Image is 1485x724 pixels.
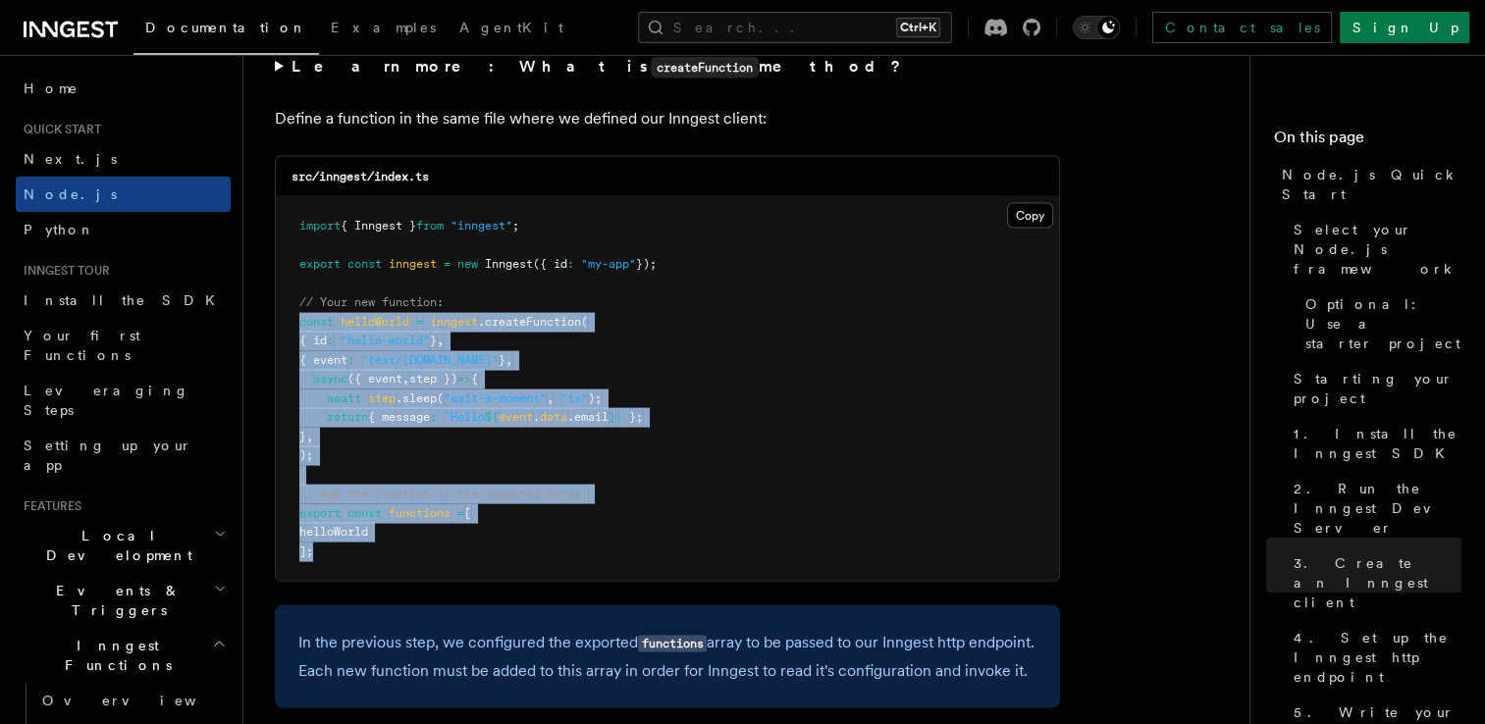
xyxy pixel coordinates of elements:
[1282,165,1461,204] span: Node.js Quick Start
[24,151,117,167] span: Next.js
[327,410,368,424] span: return
[42,693,244,708] span: Overview
[629,410,643,424] span: };
[499,353,505,367] span: }
[299,219,341,233] span: import
[16,573,231,628] button: Events & Triggers
[1274,157,1461,212] a: Node.js Quick Start
[341,334,430,347] span: "hello-world"
[299,506,341,520] span: export
[347,257,382,271] span: const
[24,222,95,237] span: Python
[306,430,313,443] span: ,
[16,428,231,483] a: Setting up your app
[24,438,192,473] span: Setting up your app
[16,212,231,247] a: Python
[275,105,1060,132] p: Define a function in the same file where we defined our Inngest client:
[651,57,759,78] code: createFunction
[444,257,451,271] span: =
[1286,620,1461,695] a: 4. Set up the Inngest http endpoint
[16,526,214,565] span: Local Development
[1340,12,1469,43] a: Sign Up
[24,186,117,202] span: Node.js
[1286,471,1461,545] a: 2. Run the Inngest Dev Server
[1294,553,1461,612] span: 3. Create an Inngest client
[16,628,231,683] button: Inngest Functions
[24,328,140,363] span: Your first Functions
[1286,416,1461,471] a: 1. Install the Inngest SDK
[457,372,471,386] span: =>
[409,372,457,386] span: step })
[299,334,327,347] span: { id
[1294,220,1461,279] span: Select your Node.js framework
[1305,294,1461,353] span: Optional: Use a starter project
[478,315,581,329] span: .createFunction
[416,315,423,329] span: =
[299,487,588,500] span: // Add the function to the exported array:
[896,18,940,37] kbd: Ctrl+K
[16,373,231,428] a: Leveraging Steps
[567,257,574,271] span: :
[341,219,416,233] span: { Inngest }
[396,391,437,405] span: .sleep
[16,141,231,177] a: Next.js
[533,410,540,424] span: .
[471,372,478,386] span: {
[485,410,499,424] span: ${
[457,257,478,271] span: new
[437,391,444,405] span: (
[145,20,307,35] span: Documentation
[505,353,512,367] span: ,
[581,257,636,271] span: "my-app"
[451,219,512,233] span: "inngest"
[16,636,212,675] span: Inngest Functions
[636,257,657,271] span: });
[1294,479,1461,538] span: 2. Run the Inngest Dev Server
[615,410,629,424] span: !`
[512,219,519,233] span: ;
[1286,545,1461,620] a: 3. Create an Inngest client
[444,410,485,424] span: `Hello
[416,219,444,233] span: from
[547,391,554,405] span: ,
[133,6,319,55] a: Documentation
[347,353,354,367] span: :
[298,629,1036,685] p: In the previous step, we configured the exported array to be passed to our Inngest http endpoint....
[347,372,402,386] span: ({ event
[299,353,347,367] span: { event
[430,334,437,347] span: }
[567,410,609,424] span: .email
[540,410,567,424] span: data
[499,410,533,424] span: event
[444,391,547,405] span: "wait-a-moment"
[16,318,231,373] a: Your first Functions
[368,391,396,405] span: step
[299,544,313,558] span: ];
[16,71,231,106] a: Home
[16,518,231,573] button: Local Development
[638,12,952,43] button: Search...Ctrl+K
[560,391,588,405] span: "1s"
[448,6,575,53] a: AgentKit
[347,506,382,520] span: const
[313,372,347,386] span: async
[24,383,189,418] span: Leveraging Steps
[389,257,437,271] span: inngest
[464,506,471,520] span: [
[1286,361,1461,416] a: Starting your project
[327,391,361,405] span: await
[581,315,588,329] span: (
[457,506,464,520] span: =
[275,53,1060,81] summary: Learn more: What iscreateFunctionmethod?
[16,581,214,620] span: Events & Triggers
[299,315,334,329] span: const
[1007,203,1053,229] button: Copy
[485,257,533,271] span: Inngest
[1152,12,1332,43] a: Contact sales
[430,315,478,329] span: inngest
[1073,16,1120,39] button: Toggle dark mode
[588,391,602,405] span: );
[368,410,430,424] span: { message
[299,448,313,462] span: );
[1294,424,1461,463] span: 1. Install the Inngest SDK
